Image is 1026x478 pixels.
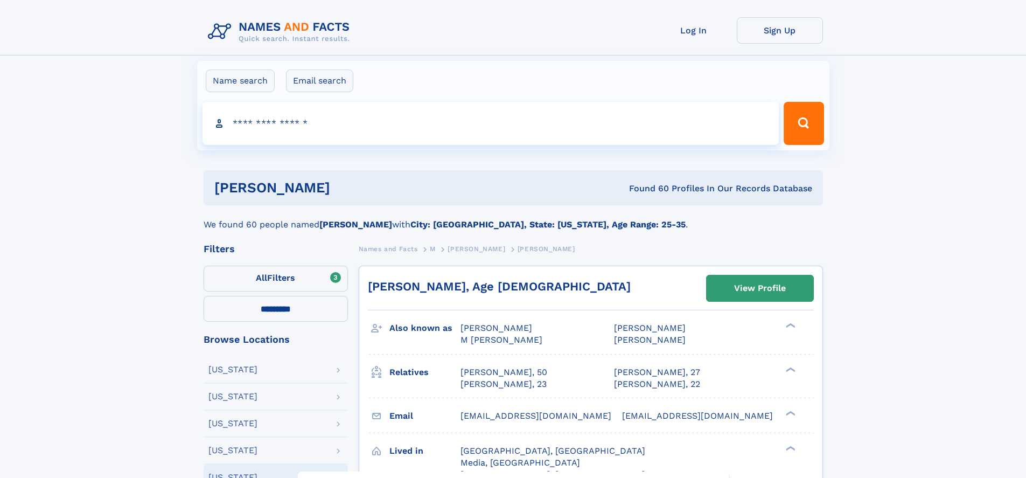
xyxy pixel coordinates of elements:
[448,245,505,253] span: [PERSON_NAME]
[214,181,480,195] h1: [PERSON_NAME]
[622,411,773,421] span: [EMAIL_ADDRESS][DOMAIN_NAME]
[389,407,460,425] h3: Email
[651,17,737,44] a: Log In
[389,363,460,382] h3: Relatives
[208,419,257,428] div: [US_STATE]
[208,446,257,455] div: [US_STATE]
[460,411,611,421] span: [EMAIL_ADDRESS][DOMAIN_NAME]
[359,242,418,255] a: Names and Facts
[389,319,460,337] h3: Also known as
[784,102,823,145] button: Search Button
[460,366,547,378] a: [PERSON_NAME], 50
[614,366,700,378] a: [PERSON_NAME], 27
[783,445,796,452] div: ❯
[614,378,700,390] a: [PERSON_NAME], 22
[783,410,796,417] div: ❯
[430,242,436,255] a: M
[460,458,580,468] span: Media, [GEOGRAPHIC_DATA]
[460,323,532,333] span: [PERSON_NAME]
[430,245,436,253] span: M
[479,183,812,195] div: Found 60 Profiles In Our Records Database
[614,335,686,345] span: [PERSON_NAME]
[203,102,779,145] input: search input
[460,335,542,345] span: M [PERSON_NAME]
[460,446,645,456] span: [GEOGRAPHIC_DATA], [GEOGRAPHIC_DATA]
[319,219,392,230] b: [PERSON_NAME]
[460,378,547,390] a: [PERSON_NAME], 23
[256,273,267,283] span: All
[389,442,460,460] h3: Lived in
[206,70,275,92] label: Name search
[204,335,348,344] div: Browse Locations
[204,266,348,292] label: Filters
[614,323,686,333] span: [PERSON_NAME]
[204,17,359,46] img: Logo Names and Facts
[783,322,796,329] div: ❯
[707,275,813,301] a: View Profile
[208,392,257,401] div: [US_STATE]
[518,245,575,253] span: [PERSON_NAME]
[783,366,796,373] div: ❯
[737,17,823,44] a: Sign Up
[208,365,257,374] div: [US_STATE]
[368,280,631,293] a: [PERSON_NAME], Age [DEMOGRAPHIC_DATA]
[204,244,348,254] div: Filters
[286,70,353,92] label: Email search
[448,242,505,255] a: [PERSON_NAME]
[734,276,786,301] div: View Profile
[410,219,686,230] b: City: [GEOGRAPHIC_DATA], State: [US_STATE], Age Range: 25-35
[204,205,823,231] div: We found 60 people named with .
